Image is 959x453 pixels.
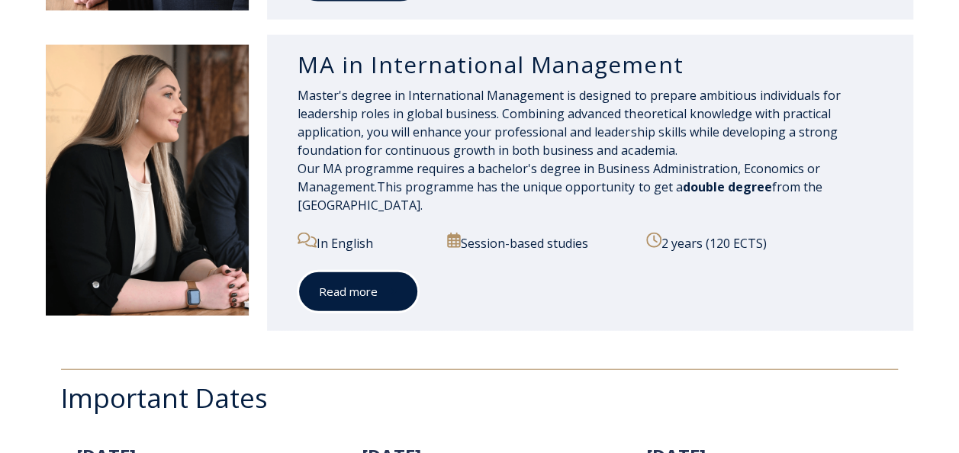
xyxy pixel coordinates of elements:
h3: MA in International Management [298,50,883,79]
span: double degree [682,178,771,195]
img: DSC_1907 [46,45,249,316]
p: 2 years (120 ECTS) [646,233,883,252]
a: Read more [298,271,419,313]
span: Our MA programme requires a bachelor's degree in Business Administration, Economics or Management. [298,160,819,195]
p: In English [298,233,434,252]
span: Master's degree in International Management is designed to prepare ambitious individuals for lead... [298,87,840,159]
p: Session-based studies [447,233,634,252]
span: This programme has the unique opportunity to get a from the [GEOGRAPHIC_DATA]. [298,178,822,214]
span: Important Dates [61,380,268,416]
